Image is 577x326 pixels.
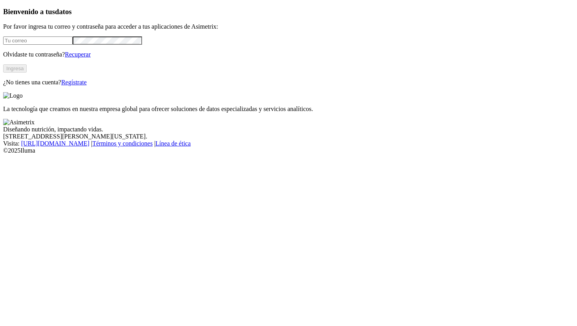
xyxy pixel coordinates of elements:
a: Términos y condiciones [92,140,153,147]
input: Tu correo [3,36,73,45]
img: Asimetrix [3,119,35,126]
div: Diseñando nutrición, impactando vidas. [3,126,574,133]
p: Olvidaste tu contraseña? [3,51,574,58]
a: Línea de ética [155,140,191,147]
p: ¿No tienes una cuenta? [3,79,574,86]
button: Ingresa [3,64,27,73]
span: datos [55,7,72,16]
img: Logo [3,92,23,99]
div: Visita : | | [3,140,574,147]
a: [URL][DOMAIN_NAME] [21,140,89,147]
p: La tecnología que creamos en nuestra empresa global para ofrecer soluciones de datos especializad... [3,106,574,113]
a: Recuperar [65,51,91,58]
div: © 2025 Iluma [3,147,574,154]
p: Por favor ingresa tu correo y contraseña para acceder a tus aplicaciones de Asimetrix: [3,23,574,30]
a: Regístrate [61,79,87,86]
div: [STREET_ADDRESS][PERSON_NAME][US_STATE]. [3,133,574,140]
h3: Bienvenido a tus [3,7,574,16]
